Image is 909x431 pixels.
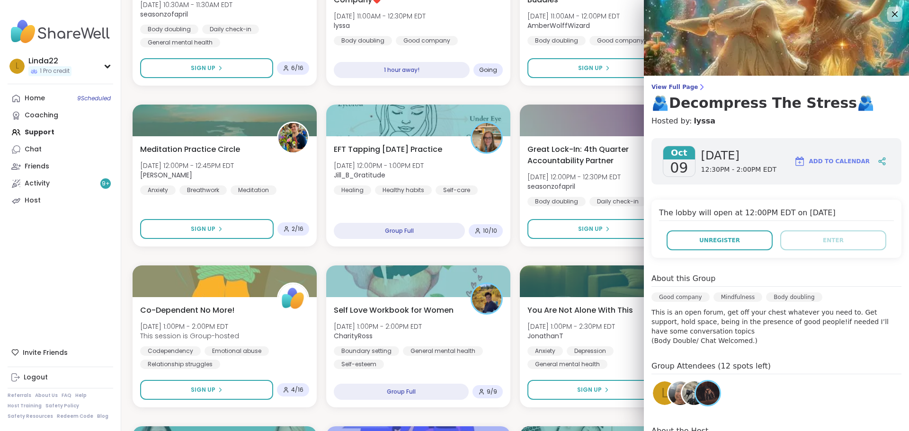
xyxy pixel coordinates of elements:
[701,165,776,175] span: 12:30PM - 2:00PM EDT
[527,58,661,78] button: Sign Up
[663,146,695,159] span: Oct
[701,148,776,163] span: [DATE]
[291,64,303,72] span: 6 / 16
[140,9,188,19] b: seasonzofapril
[659,207,894,221] h4: The lobby will open at 12:00PM EDT on [DATE]
[140,360,220,369] div: Relationship struggles
[25,162,49,171] div: Friends
[651,273,715,284] h4: About this Group
[278,123,308,152] img: Nicholas
[661,384,668,403] span: L
[682,381,706,405] img: Amie89
[191,64,215,72] span: Sign Up
[140,219,274,239] button: Sign Up
[140,380,273,400] button: Sign Up
[809,157,870,166] span: Add to Calendar
[527,331,563,341] b: JonathanT
[794,156,805,167] img: ShareWell Logomark
[140,322,239,331] span: [DATE] 1:00PM - 2:00PM EDT
[334,170,385,180] b: Jill_B_Gratitude
[479,66,497,74] span: Going
[140,25,198,34] div: Body doubling
[766,292,822,302] div: Body doubling
[651,361,901,374] h4: Group Attendees (12 spots left)
[334,322,422,331] span: [DATE] 1:00PM - 2:00PM EDT
[8,107,113,124] a: Coaching
[472,123,501,152] img: Jill_B_Gratitude
[25,111,58,120] div: Coaching
[231,185,276,195] div: Meditation
[577,386,602,394] span: Sign Up
[651,83,901,112] a: View Full Page🫂Decompress The Stress🫂
[25,196,41,205] div: Host
[8,158,113,175] a: Friends
[823,236,844,245] span: Enter
[527,182,575,191] b: seasonzofapril
[790,150,874,173] button: Add to Calendar
[667,230,773,250] button: Unregister
[334,144,442,155] span: EFT Tapping [DATE] Practice
[40,67,70,75] span: 1 Pro credit
[140,58,273,78] button: Sign Up
[140,331,239,341] span: This session is Group-hosted
[8,392,31,399] a: Referrals
[292,225,303,233] span: 2 / 16
[97,413,108,420] a: Blog
[483,227,497,235] span: 10 / 10
[527,172,621,182] span: [DATE] 12:00PM - 12:30PM EDT
[334,62,470,78] div: 1 hour away!
[699,236,740,245] span: Unregister
[589,36,651,45] div: Good company
[651,380,678,406] a: L
[334,384,469,400] div: Group Full
[436,185,478,195] div: Self-care
[57,413,93,420] a: Redeem Code
[28,56,71,66] div: Linda22
[8,15,113,48] img: ShareWell Nav Logo
[472,284,501,313] img: CharityRoss
[75,392,87,399] a: Help
[8,403,42,409] a: Host Training
[24,373,48,382] div: Logout
[25,94,45,103] div: Home
[278,284,308,313] img: ShareWell
[527,360,607,369] div: General mental health
[191,225,215,233] span: Sign Up
[651,95,901,112] h3: 🫂Decompress The Stress🫂
[205,346,269,356] div: Emotional abuse
[527,21,590,30] b: AmberWolffWizard
[140,144,240,155] span: Meditation Practice Circle
[334,360,384,369] div: Self-esteem
[695,380,721,406] a: lyssa
[780,230,886,250] button: Enter
[694,115,715,127] a: lyssa
[102,180,110,188] span: 9 +
[667,380,694,406] a: Monica2025
[8,141,113,158] a: Chat
[334,36,392,45] div: Body doubling
[179,185,227,195] div: Breathwork
[487,388,497,396] span: 9 / 9
[403,346,483,356] div: General mental health
[25,179,50,188] div: Activity
[291,386,303,394] span: 4 / 16
[696,381,720,405] img: lyssa
[140,346,201,356] div: Codependency
[8,90,113,107] a: Home9Scheduled
[651,115,901,127] h4: Hosted by:
[527,322,615,331] span: [DATE] 1:00PM - 2:30PM EDT
[62,392,71,399] a: FAQ
[713,292,763,302] div: Mindfulness
[25,145,42,154] div: Chat
[191,386,215,394] span: Sign Up
[567,346,614,356] div: Depression
[527,197,586,206] div: Body doubling
[527,380,659,400] button: Sign Up
[140,305,234,316] span: Co-Dependent No More!
[8,413,53,420] a: Safety Resources
[670,159,688,176] span: 09
[8,175,113,192] a: Activity9+
[651,292,710,302] div: Good company
[375,185,432,195] div: Healthy habits
[334,223,465,239] div: Group Full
